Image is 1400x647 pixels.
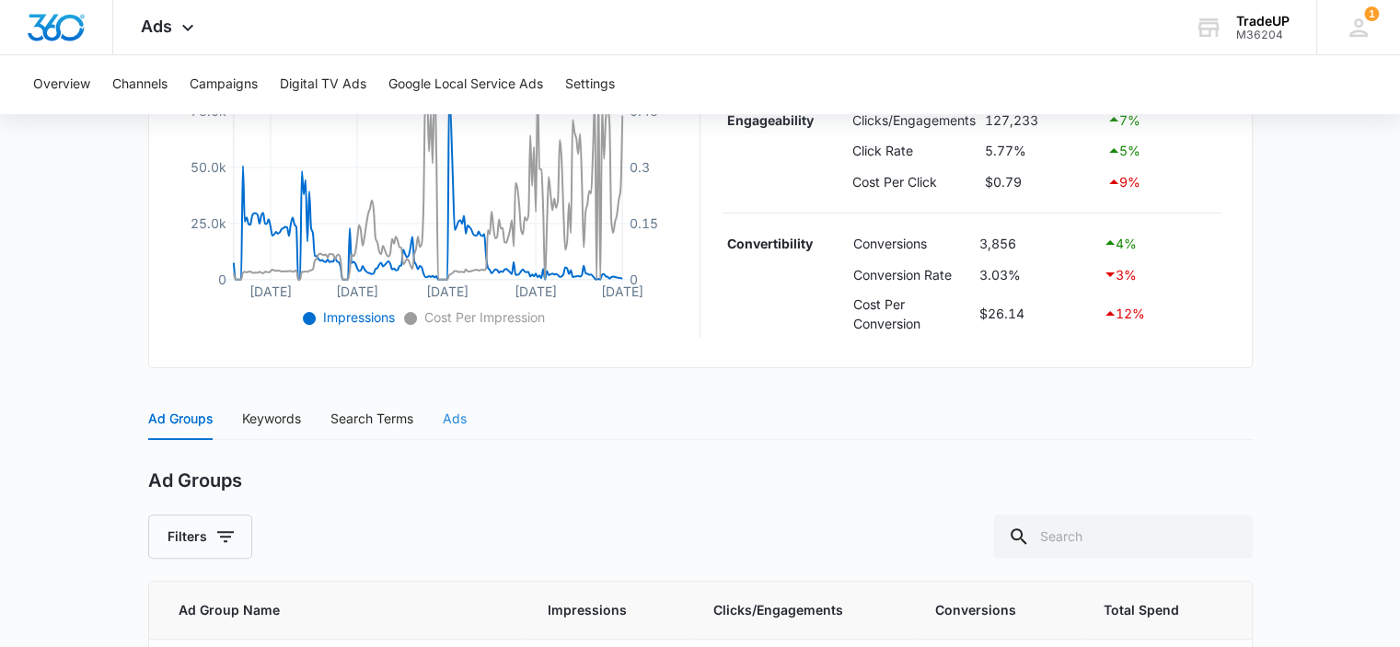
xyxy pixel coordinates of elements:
[1236,29,1290,41] div: account id
[190,103,226,119] tspan: 75.0k
[1103,263,1217,285] div: 3 %
[849,228,975,260] td: Conversions
[148,409,213,429] div: Ad Groups
[1106,109,1217,131] div: 7 %
[515,283,557,298] tspan: [DATE]
[548,600,642,620] span: Impressions
[630,159,650,175] tspan: 0.3
[148,469,242,492] h2: Ad Groups
[388,55,543,114] button: Google Local Service Ads
[249,283,292,298] tspan: [DATE]
[141,17,172,36] span: Ads
[1106,171,1217,193] div: 9 %
[148,514,252,559] button: Filters
[630,215,658,231] tspan: 0.15
[713,600,864,620] span: Clicks/Engagements
[601,283,643,298] tspan: [DATE]
[319,309,395,325] span: Impressions
[112,55,168,114] button: Channels
[1106,140,1217,162] div: 5 %
[630,272,638,287] tspan: 0
[443,409,467,429] div: Ads
[1103,303,1217,325] div: 12 %
[421,309,545,325] span: Cost Per Impression
[179,600,477,620] span: Ad Group Name
[935,600,1033,620] span: Conversions
[630,103,658,119] tspan: 0.45
[975,259,1098,290] td: 3.03%
[975,290,1098,338] td: $26.14
[336,283,378,298] tspan: [DATE]
[1104,600,1196,620] span: Total Spend
[848,104,980,135] td: Clicks/Engagements
[330,409,413,429] div: Search Terms
[980,167,1102,198] td: $0.79
[848,167,980,198] td: Cost Per Click
[280,55,366,114] button: Digital TV Ads
[217,272,226,287] tspan: 0
[190,215,226,231] tspan: 25.0k
[1364,6,1379,21] div: notifications count
[849,259,975,290] td: Conversion Rate
[727,236,813,251] strong: Convertibility
[980,135,1102,167] td: 5.77%
[1236,14,1290,29] div: account name
[190,55,258,114] button: Campaigns
[727,112,814,128] strong: Engageability
[1103,232,1217,254] div: 4 %
[848,135,980,167] td: Click Rate
[33,55,90,114] button: Overview
[980,104,1102,135] td: 127,233
[426,283,469,298] tspan: [DATE]
[975,228,1098,260] td: 3,856
[565,55,615,114] button: Settings
[242,409,301,429] div: Keywords
[190,159,226,175] tspan: 50.0k
[1364,6,1379,21] span: 1
[993,514,1253,559] input: Search
[849,290,975,338] td: Cost Per Conversion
